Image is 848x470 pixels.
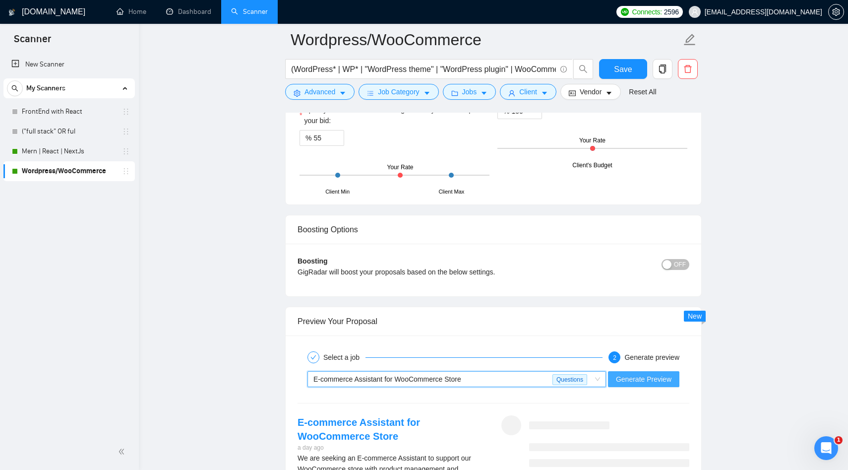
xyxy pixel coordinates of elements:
[629,86,656,97] a: Reset All
[367,89,374,97] span: bars
[828,4,844,20] button: setting
[22,141,116,161] a: Mern | React | NextJs
[508,89,515,97] span: user
[616,374,671,385] span: Generate Preview
[117,7,146,16] a: homeHome
[22,161,116,181] a: Wordpress/WooCommerce
[814,436,838,460] iframe: Intercom live chat
[653,59,672,79] button: copy
[424,89,430,97] span: caret-down
[285,84,355,100] button: settingAdvancedcaret-down
[579,136,606,145] div: Your Rate
[122,108,130,116] span: holder
[298,267,592,277] div: GigRadar will boost your proposals based on the below settings.
[298,443,485,453] div: a day ago
[323,351,365,363] div: Select a job
[298,215,689,244] div: Boosting Options
[122,147,130,155] span: holder
[606,89,612,97] span: caret-down
[22,122,116,141] a: ("full stack" OR ful
[339,89,346,97] span: caret-down
[599,59,647,79] button: Save
[443,84,496,100] button: folderJobscaret-down
[3,78,135,181] li: My Scanners
[294,89,301,97] span: setting
[691,8,698,15] span: user
[378,86,419,97] span: Job Category
[359,84,438,100] button: barsJob Categorycaret-down
[569,89,576,97] span: idcard
[653,65,672,73] span: copy
[552,374,587,385] span: Questions
[7,80,23,96] button: search
[298,307,689,336] div: Preview Your Proposal
[541,89,548,97] span: caret-down
[683,33,696,46] span: edit
[624,351,679,363] div: Generate preview
[573,59,593,79] button: search
[298,417,420,442] a: E-commerce Assistant for WooCommerce Store
[313,375,461,383] span: E-commerce Assistant for WooCommerce Store
[688,312,702,320] span: New
[291,63,556,75] input: Search Freelance Jobs...
[632,6,662,17] span: Connects:
[438,188,464,196] div: Client Max
[8,4,15,20] img: logo
[304,86,335,97] span: Advanced
[621,8,629,16] img: upwork-logo.png
[291,27,681,52] input: Scanner name...
[519,86,537,97] span: Client
[572,161,612,170] div: Client's Budget
[300,104,489,126] label: Specify the % of the client's range where you want to place your bid:
[451,89,458,97] span: folder
[500,84,556,100] button: userClientcaret-down
[574,65,593,73] span: search
[560,66,567,72] span: info-circle
[664,6,679,17] span: 2596
[614,63,632,75] span: Save
[678,65,697,73] span: delete
[387,163,414,172] div: Your Rate
[678,59,698,79] button: delete
[828,8,844,16] a: setting
[3,55,135,74] li: New Scanner
[462,86,477,97] span: Jobs
[835,436,843,444] span: 1
[608,371,679,387] button: Generate Preview
[122,128,130,135] span: holder
[11,55,127,74] a: New Scanner
[313,131,344,145] input: Specify the % of the client's range where you want to place your bid:
[325,188,350,196] div: Client Min
[118,447,128,457] span: double-left
[580,86,602,97] span: Vendor
[6,32,59,53] span: Scanner
[7,85,22,92] span: search
[122,167,130,175] span: holder
[22,102,116,122] a: FrontEnd with React
[613,354,616,361] span: 2
[231,7,268,16] a: searchScanner
[298,257,328,265] b: Boosting
[26,78,65,98] span: My Scanners
[674,259,686,270] span: OFF
[166,7,211,16] a: dashboardDashboard
[560,84,621,100] button: idcardVendorcaret-down
[310,354,316,360] span: check
[481,89,487,97] span: caret-down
